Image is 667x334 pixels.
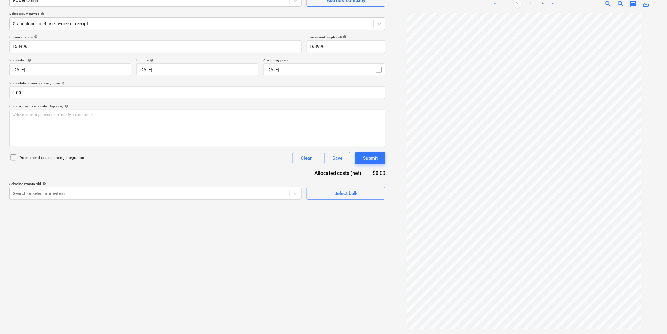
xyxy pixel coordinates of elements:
[9,104,385,108] div: Comment for the accountant (optional)
[371,170,385,177] div: $0.00
[136,58,258,62] div: Due date
[63,104,68,108] span: help
[39,12,44,16] span: help
[26,58,31,62] span: help
[363,154,378,162] div: Submit
[334,189,358,198] div: Select bulk
[293,152,319,164] button: Clear
[9,35,302,39] div: Document name
[9,81,385,86] p: Invoice total amount (net cost, optional)
[9,40,302,53] input: Document name
[307,40,385,53] input: Invoice number
[325,152,350,164] button: Save
[307,35,385,39] div: Invoice number (optional)
[20,155,84,161] p: Do not send to accounting integration
[33,35,38,39] span: help
[332,154,342,162] div: Save
[303,170,371,177] div: Allocated costs (net)
[9,12,385,16] div: Select document type
[263,63,385,76] button: [DATE]
[301,154,312,162] div: Clear
[9,63,131,76] input: Invoice date not specified
[342,35,347,39] span: help
[41,182,46,186] span: help
[9,86,385,99] input: Invoice total amount (net cost, optional)
[9,58,131,62] div: Invoice date
[149,58,154,62] span: help
[307,187,385,200] button: Select bulk
[9,182,302,186] div: Select line-items to add
[355,152,385,164] button: Submit
[263,58,385,63] p: Accounting period
[136,63,258,76] input: Due date not specified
